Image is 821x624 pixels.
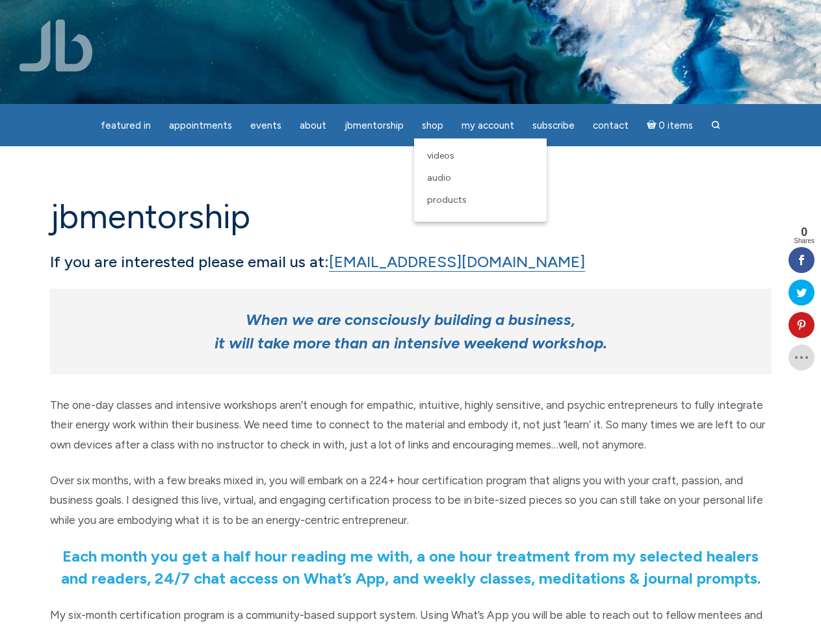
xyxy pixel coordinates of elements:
a: Videos [421,145,540,167]
a: Subscribe [525,113,582,138]
a: [EMAIL_ADDRESS][DOMAIN_NAME] [329,252,585,272]
span: Shares [794,238,814,244]
span: JBMentorship [345,120,404,131]
h5: If you are interested please email us at: [50,251,772,273]
em: When we are consciously building a business, [246,310,575,329]
img: Jamie Butler. The Everyday Medium [20,19,93,71]
h1: JBMentorship [50,198,772,235]
span: Appointments [169,120,232,131]
span: Subscribe [532,120,575,131]
span: Shop [422,120,443,131]
i: Cart [647,120,659,131]
span: My Account [462,120,514,131]
span: Audio [427,172,451,183]
span: 0 [794,226,814,238]
span: Events [250,120,281,131]
a: My Account [454,113,522,138]
a: Audio [421,167,540,189]
span: featured in [101,120,151,131]
a: Contact [585,113,636,138]
p: The one-day classes and intensive workshops aren’t enough for empathic, intuitive, highly sensiti... [50,395,772,455]
a: Products [421,189,540,211]
p: Over six months, with a few breaks mixed in, you will embark on a 224+ hour certification program... [50,471,772,530]
strong: Each month you get a half hour reading me with, a one hour treatment from my selected healers and... [61,547,761,588]
a: JBMentorship [337,113,411,138]
span: Videos [427,150,454,161]
em: it will take more than an intensive weekend workshop. [215,333,607,352]
a: Appointments [161,113,240,138]
span: 0 items [658,121,693,131]
a: Events [242,113,289,138]
a: Shop [414,113,451,138]
a: featured in [93,113,159,138]
span: Products [427,194,467,205]
a: Cart0 items [639,112,701,138]
span: About [300,120,326,131]
a: About [292,113,334,138]
span: Contact [593,120,629,131]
